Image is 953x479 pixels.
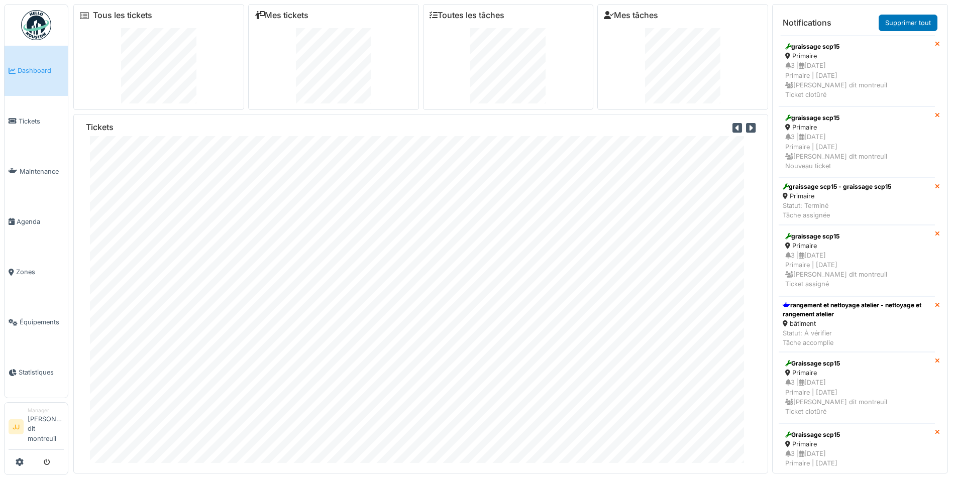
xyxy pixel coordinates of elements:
a: Agenda [5,196,68,247]
a: Toutes les tâches [430,11,504,20]
span: Statistiques [19,368,64,377]
a: Tickets [5,96,68,146]
h6: Tickets [86,123,114,132]
a: Supprimer tout [879,15,937,31]
a: Dashboard [5,46,68,96]
a: rangement et nettoyage atelier - nettoyage et rangement atelier bâtiment Statut: À vérifierTâche ... [779,296,935,352]
div: Graissage scp15 [785,359,928,368]
a: Mes tickets [255,11,308,20]
div: Primaire [783,191,891,201]
div: graissage scp15 - graissage scp15 [783,182,891,191]
div: Statut: Terminé Tâche assignée [783,201,891,220]
li: [PERSON_NAME] dit montreuil [28,407,64,447]
div: 3 | [DATE] Primaire | [DATE] [PERSON_NAME] dit montreuil Ticket clotûré [785,61,928,99]
a: JJ Manager[PERSON_NAME] dit montreuil [9,407,64,450]
div: Primaire [785,123,928,132]
a: Équipements [5,297,68,347]
div: Graissage scp15 [785,430,928,439]
img: Badge_color-CXgf-gQk.svg [21,10,51,40]
li: JJ [9,419,24,434]
div: Primaire [785,439,928,449]
div: graissage scp15 [785,232,928,241]
div: Manager [28,407,64,414]
span: Agenda [17,217,64,226]
a: graissage scp15 Primaire 3 |[DATE]Primaire | [DATE] [PERSON_NAME] dit montreuilTicket clotûré [779,35,935,106]
a: graissage scp15 Primaire 3 |[DATE]Primaire | [DATE] [PERSON_NAME] dit montreuilNouveau ticket [779,106,935,178]
span: Équipements [20,317,64,327]
div: 3 | [DATE] Primaire | [DATE] [PERSON_NAME] dit montreuil Nouveau ticket [785,132,928,171]
h6: Notifications [783,18,831,28]
span: Maintenance [20,167,64,176]
span: Zones [16,267,64,277]
div: graissage scp15 [785,113,928,123]
a: graissage scp15 Primaire 3 |[DATE]Primaire | [DATE] [PERSON_NAME] dit montreuilTicket assigné [779,225,935,296]
a: Mes tâches [604,11,658,20]
a: Tous les tickets [93,11,152,20]
div: Primaire [785,51,928,61]
a: Graissage scp15 Primaire 3 |[DATE]Primaire | [DATE] [PERSON_NAME] dit montreuilTicket clotûré [779,352,935,423]
div: Statut: À vérifier Tâche accomplie [783,328,931,347]
div: 3 | [DATE] Primaire | [DATE] [PERSON_NAME] dit montreuil Ticket assigné [785,251,928,289]
a: Zones [5,247,68,297]
div: graissage scp15 [785,42,928,51]
span: Dashboard [18,66,64,75]
div: 3 | [DATE] Primaire | [DATE] [PERSON_NAME] dit montreuil Ticket clotûré [785,378,928,416]
div: rangement et nettoyage atelier - nettoyage et rangement atelier [783,301,931,319]
a: Maintenance [5,146,68,196]
div: Primaire [785,368,928,378]
span: Tickets [19,116,64,126]
div: bâtiment [783,319,931,328]
a: Statistiques [5,347,68,398]
div: Primaire [785,241,928,251]
a: graissage scp15 - graissage scp15 Primaire Statut: TerminéTâche assignée [779,178,935,225]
